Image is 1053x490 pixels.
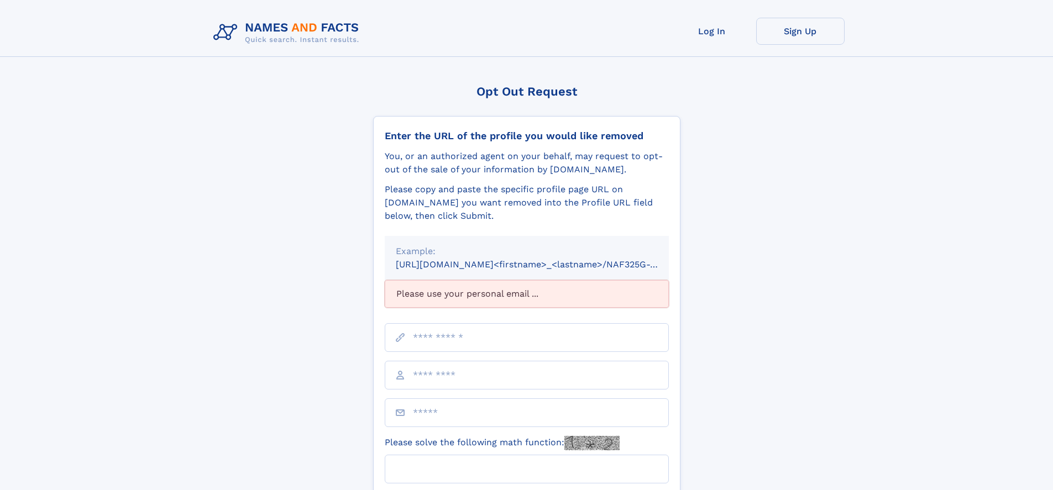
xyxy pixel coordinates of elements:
div: Please copy and paste the specific profile page URL on [DOMAIN_NAME] you want removed into the Pr... [385,183,669,223]
div: Opt Out Request [373,85,680,98]
div: You, or an authorized agent on your behalf, may request to opt-out of the sale of your informatio... [385,150,669,176]
div: Enter the URL of the profile you would like removed [385,130,669,142]
div: Please use your personal email ... [385,280,669,308]
img: Logo Names and Facts [209,18,368,48]
small: [URL][DOMAIN_NAME]<firstname>_<lastname>/NAF325G-xxxxxxxx [396,259,690,270]
a: Sign Up [756,18,845,45]
label: Please solve the following math function: [385,436,620,450]
a: Log In [668,18,756,45]
div: Example: [396,245,658,258]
